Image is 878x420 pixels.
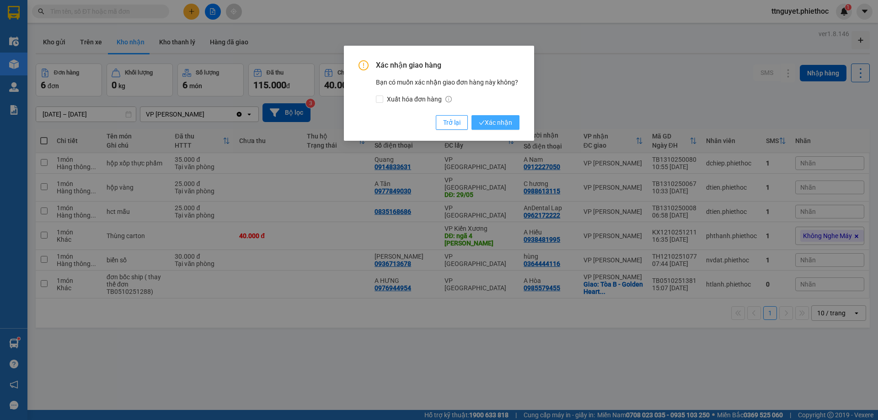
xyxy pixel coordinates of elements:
[471,115,519,130] button: checkXác nhận
[376,60,519,70] span: Xác nhận giao hàng
[443,117,460,128] span: Trở lại
[436,115,468,130] button: Trở lại
[359,60,369,70] span: exclamation-circle
[479,117,512,128] span: Xác nhận
[445,96,452,102] span: info-circle
[479,120,485,126] span: check
[376,77,519,104] div: Bạn có muốn xác nhận giao đơn hàng này không?
[383,94,455,104] span: Xuất hóa đơn hàng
